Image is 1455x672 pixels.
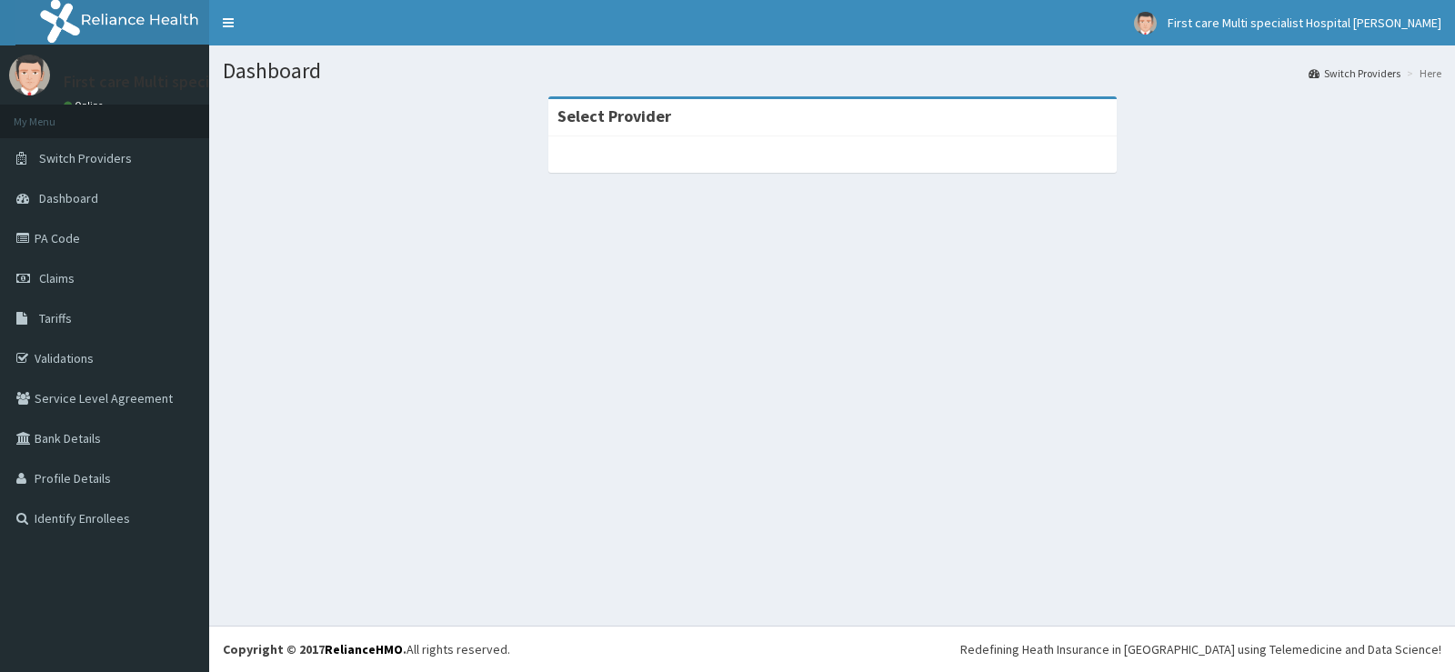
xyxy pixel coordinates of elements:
[64,99,107,112] a: Online
[39,150,132,166] span: Switch Providers
[1309,65,1400,81] a: Switch Providers
[960,640,1441,658] div: Redefining Heath Insurance in [GEOGRAPHIC_DATA] using Telemedicine and Data Science!
[9,55,50,95] img: User Image
[1168,15,1441,31] span: First care Multi specialist Hospital [PERSON_NAME]
[39,310,72,326] span: Tariffs
[557,105,671,126] strong: Select Provider
[209,626,1455,672] footer: All rights reserved.
[39,190,98,206] span: Dashboard
[223,59,1441,83] h1: Dashboard
[39,270,75,286] span: Claims
[1134,12,1157,35] img: User Image
[64,74,426,90] p: First care Multi specialist Hospital [PERSON_NAME]
[325,641,403,657] a: RelianceHMO
[1402,65,1441,81] li: Here
[223,641,406,657] strong: Copyright © 2017 .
